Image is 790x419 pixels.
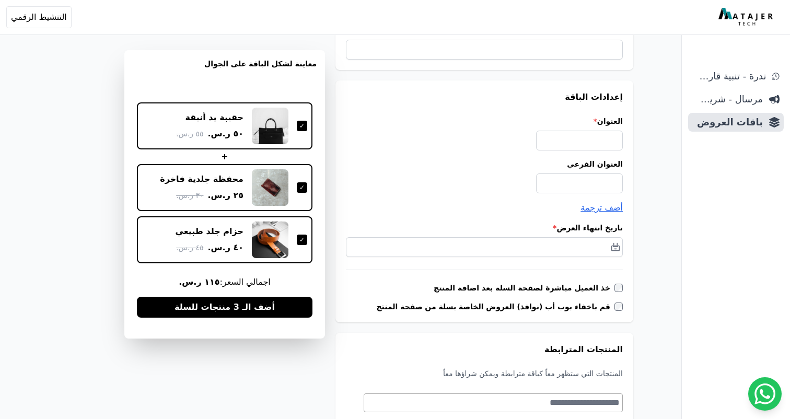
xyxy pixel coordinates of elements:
[718,8,775,27] img: MatajerTech Logo
[376,301,614,312] label: قم باخفاء بوب أب (نوافذ) العروض الخاصة بسلة من صفحة المنتج
[133,59,317,82] h3: معاينة لشكل الباقة على الجوال
[346,116,623,126] label: العنوان
[185,112,243,123] div: حقيبة يد أنيقة
[11,11,67,24] span: التنشيط الرقمي
[160,173,243,185] div: محفظة جلدية فاخرة
[364,397,620,409] textarea: Search
[176,242,203,253] span: ٤٥ ر.س.
[252,108,288,144] img: حقيبة يد أنيقة
[692,69,766,84] span: ندرة - تنبية قارب علي النفاذ
[176,190,203,201] span: ٣٠ ر.س.
[137,297,312,318] button: أضف الـ 3 منتجات للسلة
[252,222,288,258] img: حزام جلد طبيعي
[137,150,312,163] div: +
[176,226,244,237] div: حزام جلد طبيعي
[346,223,623,233] label: تاريخ انتهاء العرض
[176,129,203,139] span: ٥٥ ر.س.
[6,6,72,28] button: التنشيط الرقمي
[580,202,623,214] button: أضف ترجمة
[692,92,763,107] span: مرسال - شريط دعاية
[346,159,623,169] label: العنوان الفرعي
[252,169,288,206] img: محفظة جلدية فاخرة
[692,115,763,130] span: باقات العروض
[207,241,243,254] span: ٤٠ ر.س.
[346,343,623,356] h3: المنتجات المترابطة
[207,127,243,140] span: ٥٠ ر.س.
[346,91,623,103] h3: إعدادات الباقة
[346,368,623,379] p: المنتجات التي ستظهر معاً كباقة مترابطة ويمكن شراؤها معاً
[580,203,623,213] span: أضف ترجمة
[179,277,219,287] b: ١١٥ ر.س.
[207,189,243,202] span: ٢٥ ر.س.
[175,301,275,313] span: أضف الـ 3 منتجات للسلة
[137,276,312,288] span: اجمالي السعر:
[434,283,614,293] label: خذ العميل مباشرة لصفحة السلة بعد اضافة المنتج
